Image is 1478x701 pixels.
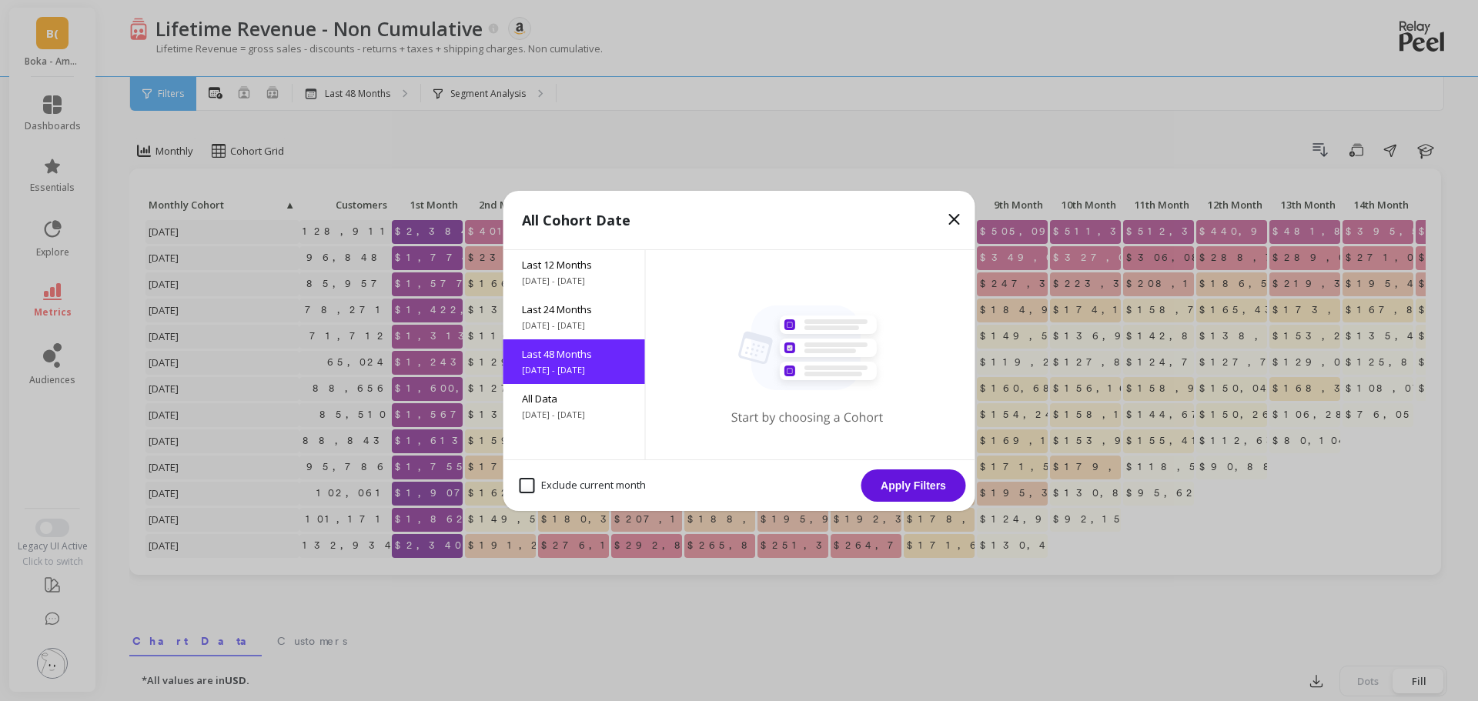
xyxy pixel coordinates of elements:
[861,469,966,502] button: Apply Filters
[522,258,627,272] span: Last 12 Months
[522,409,627,421] span: [DATE] - [DATE]
[522,209,630,231] p: All Cohort Date
[522,392,627,406] span: All Data
[522,319,627,332] span: [DATE] - [DATE]
[522,302,627,316] span: Last 24 Months
[522,364,627,376] span: [DATE] - [DATE]
[522,275,627,287] span: [DATE] - [DATE]
[520,478,646,493] span: Exclude current month
[522,347,627,361] span: Last 48 Months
